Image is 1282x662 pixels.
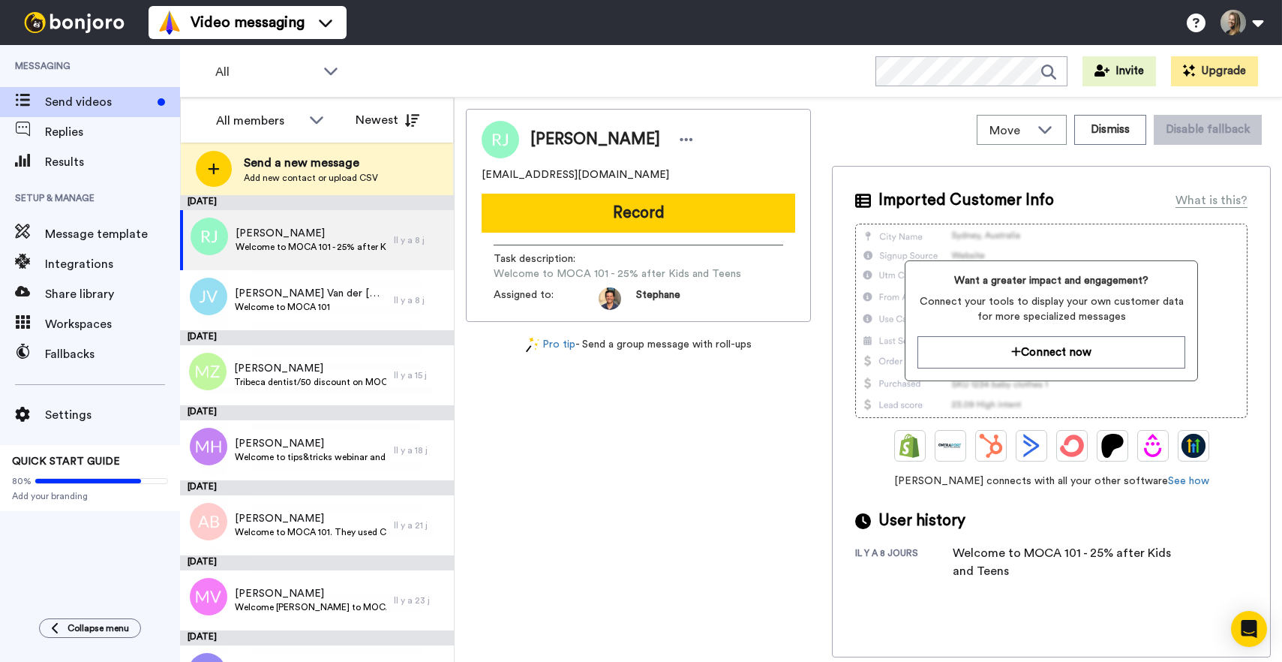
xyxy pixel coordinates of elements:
img: Drip [1141,434,1165,458]
div: All members [216,112,302,130]
span: Message template [45,225,180,243]
span: Replies [45,123,180,141]
div: Il y a 15 j [394,369,446,381]
div: [DATE] [180,630,454,645]
div: What is this? [1175,191,1247,209]
img: ab.png [190,503,227,540]
span: Send videos [45,93,152,111]
span: 80% [12,475,32,487]
span: Welcome to MOCA 101 - 25% after Kids and Teens [494,266,741,281]
img: mv.png [190,578,227,615]
img: mz.png [189,353,227,390]
button: Record [482,194,795,233]
img: vm-color.svg [158,11,182,35]
span: [PERSON_NAME] [235,436,386,451]
div: [DATE] [180,405,454,420]
img: Hubspot [979,434,1003,458]
img: ConvertKit [1060,434,1084,458]
span: Welcome to MOCA 101. They used CLEAR123MOCA discount code. [235,526,386,538]
div: [DATE] [180,330,454,345]
span: Settings [45,406,180,424]
span: Want a greater impact and engagement? [917,273,1185,288]
span: [EMAIL_ADDRESS][DOMAIN_NAME] [482,167,669,182]
span: Results [45,153,180,171]
span: Move [989,122,1030,140]
button: Connect now [917,336,1185,369]
div: [DATE] [180,480,454,495]
span: [PERSON_NAME] [235,511,386,526]
span: Assigned to: [494,287,599,310]
a: See how [1168,476,1209,486]
button: Newest [344,105,431,135]
div: [DATE] [180,555,454,570]
img: Shopify [898,434,922,458]
span: Collapse menu [68,622,129,634]
span: [PERSON_NAME] [530,128,660,151]
img: Ontraport [938,434,962,458]
div: Il y a 23 j [394,594,446,606]
span: [PERSON_NAME] [236,226,386,241]
span: Add new contact or upload CSV [244,172,378,184]
button: Upgrade [1171,56,1258,86]
div: Open Intercom Messenger [1231,611,1267,647]
div: Il y a 18 j [394,444,446,456]
span: Tribeca dentist/50 discount on MOCA 101/Welcome here. I will schedule a first testimonial session... [234,376,386,388]
img: bj-logo-header-white.svg [18,12,131,33]
img: GoHighLevel [1181,434,1205,458]
span: [PERSON_NAME] connects with all your other software [855,474,1247,489]
div: il y a 8 jours [855,547,953,580]
img: magic-wand.svg [526,337,539,353]
span: [PERSON_NAME] [234,361,386,376]
span: Welcome to MOCA 101 [235,301,386,313]
span: User history [878,510,965,532]
div: Il y a 21 j [394,519,446,531]
div: [DATE] [180,195,454,210]
span: Fallbacks [45,345,180,363]
span: Task description : [494,251,599,266]
span: Add your branding [12,490,168,502]
span: All [215,63,316,81]
img: Patreon [1100,434,1124,458]
span: Connect your tools to display your own customer data for more specialized messages [917,294,1185,324]
button: Collapse menu [39,618,141,638]
img: Image of Robin Joseph [482,121,519,158]
div: Il y a 8 j [394,234,446,246]
span: Workspaces [45,315,180,333]
span: Imported Customer Info [878,189,1054,212]
span: Welcome [PERSON_NAME] to MOCA 101, she already started [235,601,386,613]
span: Stephane [636,287,680,310]
img: da5f5293-2c7b-4288-972f-10acbc376891-1597253892.jpg [599,287,621,310]
div: - Send a group message with roll-ups [466,337,811,353]
div: Il y a 8 j [394,294,446,306]
span: Share library [45,285,180,303]
button: Invite [1082,56,1156,86]
span: [PERSON_NAME] [235,586,386,601]
span: Welcome to MOCA 101 - 25% after Kids and Teens [236,241,386,253]
img: ActiveCampaign [1019,434,1043,458]
span: QUICK START GUIDE [12,456,120,467]
a: Pro tip [526,337,575,353]
span: Video messaging [191,12,305,33]
button: Dismiss [1074,115,1146,145]
span: Send a new message [244,154,378,172]
div: Welcome to MOCA 101 - 25% after Kids and Teens [953,544,1193,580]
span: Integrations [45,255,180,273]
button: Disable fallback [1154,115,1262,145]
img: jv.png [190,278,227,315]
img: mh.png [190,428,227,465]
span: Welcome to tips&tricks webinar and How to use elastics course [235,451,386,463]
img: rj.png [191,218,228,255]
span: [PERSON_NAME] Van der [PERSON_NAME] [235,286,386,301]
